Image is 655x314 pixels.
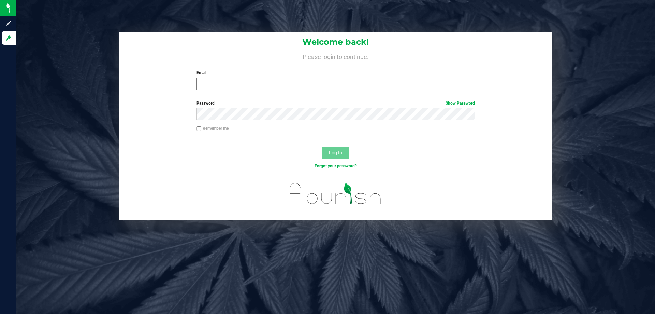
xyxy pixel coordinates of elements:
[196,70,475,76] label: Email
[119,52,552,60] h4: Please login to continue.
[5,35,12,41] inline-svg: Log in
[119,38,552,46] h1: Welcome back!
[196,101,215,106] span: Password
[196,125,229,132] label: Remember me
[281,176,390,211] img: flourish_logo.svg
[196,126,201,131] input: Remember me
[5,20,12,27] inline-svg: Sign up
[322,147,349,159] button: Log In
[446,101,475,106] a: Show Password
[315,164,357,168] a: Forgot your password?
[329,150,342,155] span: Log In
